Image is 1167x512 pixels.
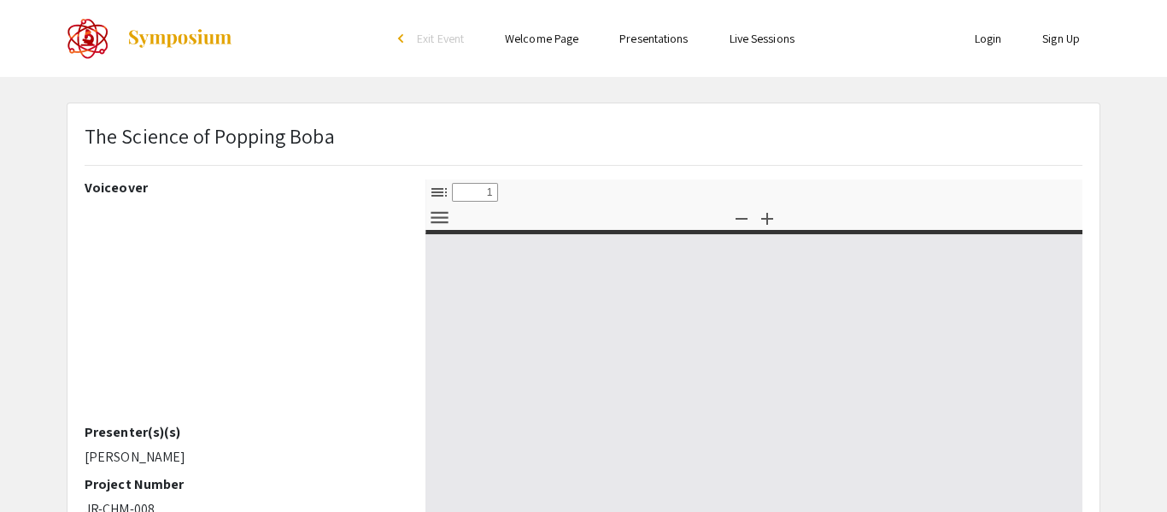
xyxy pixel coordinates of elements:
a: Login [975,31,1002,46]
img: The 2022 CoorsTek Denver Metro Regional Science and Engineering Fair [67,17,109,60]
input: Page [452,183,498,202]
a: Welcome Page [505,31,578,46]
a: Live Sessions [730,31,795,46]
button: Zoom Out [727,205,756,230]
a: Sign Up [1042,31,1080,46]
a: Presentations [619,31,688,46]
p: [PERSON_NAME] [85,447,400,468]
h2: Voiceover [85,179,400,196]
div: arrow_back_ios [398,33,408,44]
button: Toggle Sidebar [425,179,454,204]
p: The Science of Popping Boba [85,121,335,151]
button: Tools [425,205,454,230]
h2: Project Number [85,476,400,492]
button: Zoom In [753,205,782,230]
a: The 2022 CoorsTek Denver Metro Regional Science and Engineering Fair [67,17,233,60]
h2: Presenter(s)(s) [85,424,400,440]
img: Symposium by ForagerOne [126,28,233,49]
span: Exit Event [417,31,464,46]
